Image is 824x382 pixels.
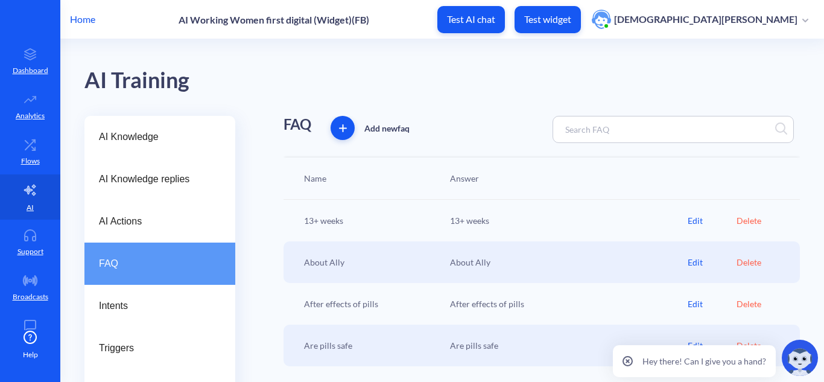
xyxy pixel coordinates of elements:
div: After effects of pills [444,298,688,310]
input: Search FAQ [559,123,665,136]
div: Are pills safe [444,339,688,352]
span: FAQ [99,256,211,271]
div: Are pills safe [298,339,444,352]
div: Delete [737,214,785,227]
p: Add new [364,122,410,135]
button: user photo[DEMOGRAPHIC_DATA][PERSON_NAME] [586,8,814,30]
p: Hey there! Can I give you a hand? [642,355,766,368]
p: AI [27,202,34,213]
div: Answer [444,172,688,185]
p: Flows [21,156,40,167]
div: About Ally [444,256,688,269]
span: AI Knowledge replies [99,172,211,186]
p: Dashboard [13,65,48,76]
span: AI Actions [99,214,211,229]
p: Test widget [524,13,571,25]
div: AI Training [84,63,189,98]
div: Delete [737,256,785,269]
div: 13+ weeks [298,214,444,227]
img: copilot-icon.svg [782,340,818,376]
p: Broadcasts [13,291,48,302]
a: AI Knowledge [84,116,235,158]
span: AI Knowledge [99,130,211,144]
button: Test widget [515,6,581,33]
a: AI Knowledge replies [84,158,235,200]
h1: FAQ [284,116,311,133]
a: Intents [84,285,235,327]
span: faq [398,123,410,133]
div: Delete [737,298,785,310]
span: Help [23,349,38,360]
div: About Ally [298,256,444,269]
div: Edit [688,298,737,310]
div: 13+ weeks [444,214,688,227]
p: AI Working Women first digital (Widget)(FB) [179,14,369,25]
p: Support [17,246,43,257]
p: [DEMOGRAPHIC_DATA][PERSON_NAME] [614,13,797,26]
div: After effects of pills [298,298,444,310]
p: Analytics [16,110,45,121]
img: user photo [592,10,611,29]
button: Test AI chat [437,6,505,33]
div: Edit [688,256,737,269]
div: Name [298,172,444,185]
a: AI Actions [84,200,235,243]
span: Intents [99,299,211,313]
p: Test AI chat [447,13,495,25]
div: Edit [688,214,737,227]
p: Home [70,12,95,27]
a: FAQ [84,243,235,285]
span: Triggers [99,341,211,355]
a: Triggers [84,327,235,369]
